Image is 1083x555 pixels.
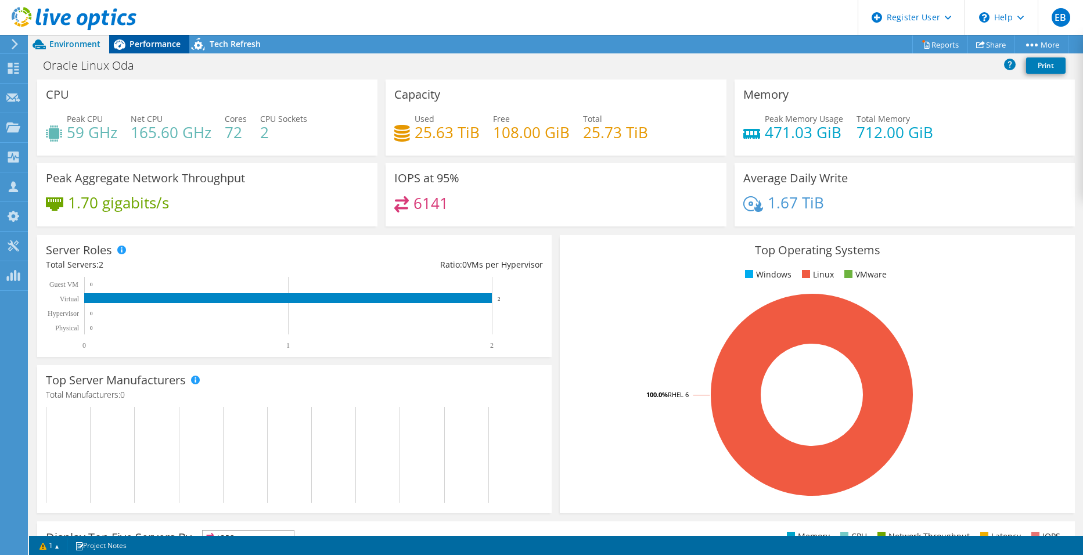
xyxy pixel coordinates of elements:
[46,172,245,185] h3: Peak Aggregate Network Throughput
[67,113,103,124] span: Peak CPU
[493,126,570,139] h4: 108.00 GiB
[668,390,689,399] tspan: RHEL 6
[49,280,78,289] text: Guest VM
[799,268,834,281] li: Linux
[210,38,261,49] span: Tech Refresh
[490,341,494,349] text: 2
[46,258,294,271] div: Total Servers:
[646,390,668,399] tspan: 100.0%
[498,296,501,302] text: 2
[260,126,307,139] h4: 2
[493,113,510,124] span: Free
[67,538,135,553] a: Project Notes
[90,282,93,287] text: 0
[415,126,480,139] h4: 25.63 TiB
[90,325,93,331] text: 0
[977,530,1021,543] li: Latency
[912,35,968,53] a: Reports
[31,538,67,553] a: 1
[569,244,1066,257] h3: Top Operating Systems
[413,197,448,210] h4: 6141
[394,172,459,185] h3: IOPS at 95%
[38,59,152,72] h1: Oracle Linux Oda
[67,126,117,139] h4: 59 GHz
[857,113,910,124] span: Total Memory
[68,196,169,209] h4: 1.70 gigabits/s
[742,268,791,281] li: Windows
[294,258,543,271] div: Ratio: VMs per Hypervisor
[1014,35,1068,53] a: More
[784,530,830,543] li: Memory
[131,113,163,124] span: Net CPU
[394,88,440,101] h3: Capacity
[967,35,1015,53] a: Share
[49,38,100,49] span: Environment
[48,309,79,318] text: Hypervisor
[225,126,247,139] h4: 72
[1028,530,1060,543] li: IOPS
[82,341,86,349] text: 0
[743,88,789,101] h3: Memory
[875,530,970,543] li: Network Throughput
[768,196,824,209] h4: 1.67 TiB
[131,126,211,139] h4: 165.60 GHz
[225,113,247,124] span: Cores
[55,324,79,332] text: Physical
[1052,8,1070,27] span: EB
[583,113,602,124] span: Total
[120,389,125,400] span: 0
[837,530,867,543] li: CPU
[129,38,181,49] span: Performance
[765,113,843,124] span: Peak Memory Usage
[765,126,843,139] h4: 471.03 GiB
[743,172,848,185] h3: Average Daily Write
[46,388,543,401] h4: Total Manufacturers:
[415,113,434,124] span: Used
[46,244,112,257] h3: Server Roles
[60,295,80,303] text: Virtual
[841,268,887,281] li: VMware
[203,531,294,545] span: IOPS
[46,88,69,101] h3: CPU
[99,259,103,270] span: 2
[979,12,990,23] svg: \n
[462,259,467,270] span: 0
[260,113,307,124] span: CPU Sockets
[286,341,290,349] text: 1
[46,374,186,387] h3: Top Server Manufacturers
[583,126,648,139] h4: 25.73 TiB
[90,311,93,316] text: 0
[1026,57,1066,74] a: Print
[857,126,933,139] h4: 712.00 GiB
